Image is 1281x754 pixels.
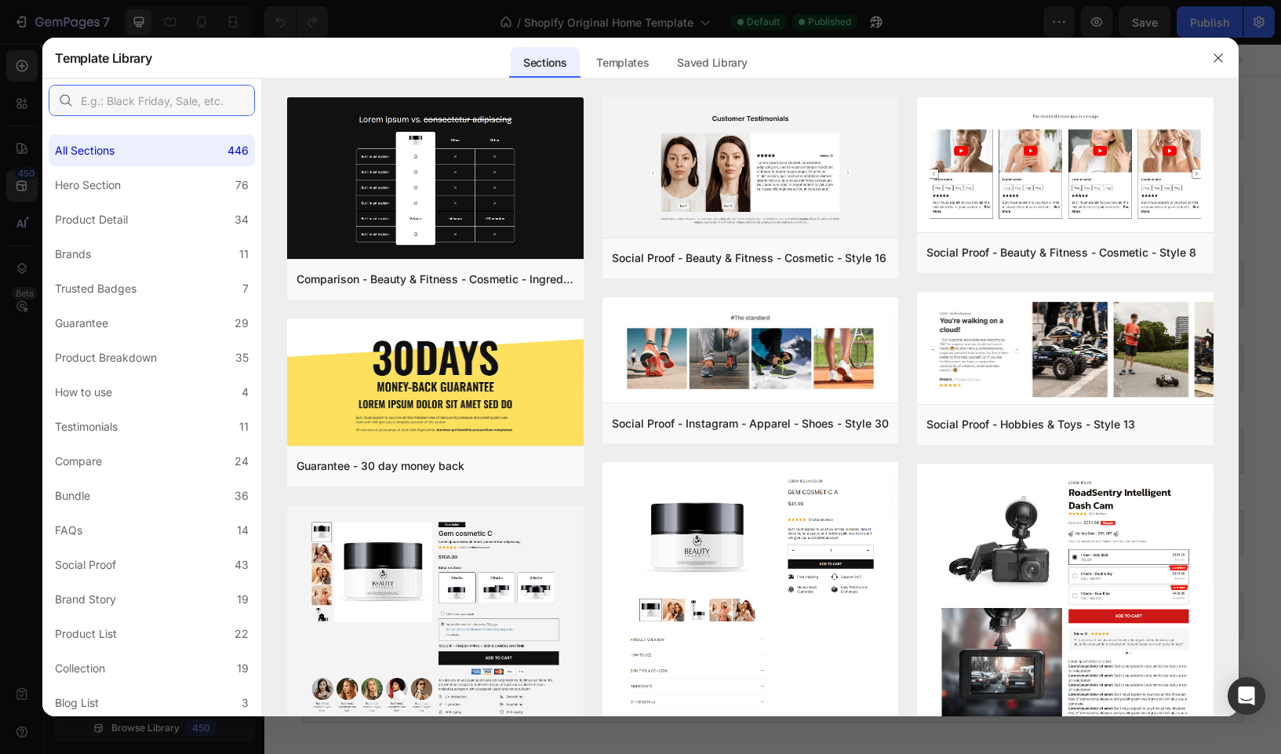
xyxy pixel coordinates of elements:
[55,245,91,264] div: Brands
[227,141,249,160] div: 446
[55,176,121,195] div: Hero Section
[55,452,102,471] div: Compare
[235,555,249,574] div: 43
[242,694,249,712] div: 3
[239,417,249,436] div: 11
[449,148,593,166] span: Shopify section: image-with-text
[55,348,157,367] div: Product Breakdown
[235,210,249,229] div: 34
[55,141,115,160] div: All Sections
[55,625,117,643] div: Product List
[602,462,898,727] img: pd11.png
[466,314,577,333] span: Shopify section: icon-list
[237,521,249,540] div: 14
[55,590,116,609] div: Brand Story
[55,486,90,505] div: Bundle
[612,249,886,268] div: Social Proof - Beauty & Fitness - Cosmetic - Style 16
[235,486,249,505] div: 36
[55,279,136,298] div: Trusted Badges
[55,521,82,540] div: FAQs
[55,383,112,402] div: How to use
[917,292,1213,407] img: sp13.png
[237,659,249,678] div: 19
[297,270,573,289] div: Comparison - Beauty & Fitness - Cosmetic - Ingredients - Style 19
[511,47,579,78] div: Sections
[450,647,591,665] span: Shopify section: hero-slideshow
[431,64,612,83] span: Shopify section: image-with-text-overlay
[235,348,249,367] div: 35
[55,38,151,78] h2: Template Library
[55,555,116,574] div: Social Proof
[926,243,1196,262] div: Social Proof - Beauty & Fitness - Cosmetic - Style 8
[926,415,1135,434] div: Social Proof - Hobbies & Toys - Style 13
[235,176,249,195] div: 76
[237,590,249,609] div: 19
[235,314,249,333] div: 29
[602,97,898,241] img: sp16.png
[242,279,249,298] div: 7
[459,397,584,416] span: Shopify section: curved-text
[430,231,612,250] span: Shopify section: feature-logo-with-image
[55,314,108,333] div: Guarantee
[55,417,118,436] div: Testimonials
[287,319,583,449] img: g30.png
[664,47,759,78] div: Saved Library
[242,383,249,402] div: 4
[602,297,898,406] img: sp30.png
[55,659,105,678] div: Collection
[297,457,464,475] div: Guarantee - 30 day money back
[235,452,249,471] div: 24
[1228,677,1265,715] div: Open Intercom Messenger
[917,97,1213,235] img: sp8.png
[612,414,889,433] div: Social Proof - Instagram - Apparel - Shoes - Style 30
[509,480,533,499] span: Apps
[235,625,249,643] div: 22
[287,97,583,262] img: c19.png
[55,210,128,229] div: Product Detail
[584,47,661,78] div: Templates
[49,85,255,116] input: E.g.: Black Friday, Sale, etc.
[239,245,249,264] div: 11
[55,694,99,712] div: Blog List
[447,563,595,582] span: Shopify section: featured-product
